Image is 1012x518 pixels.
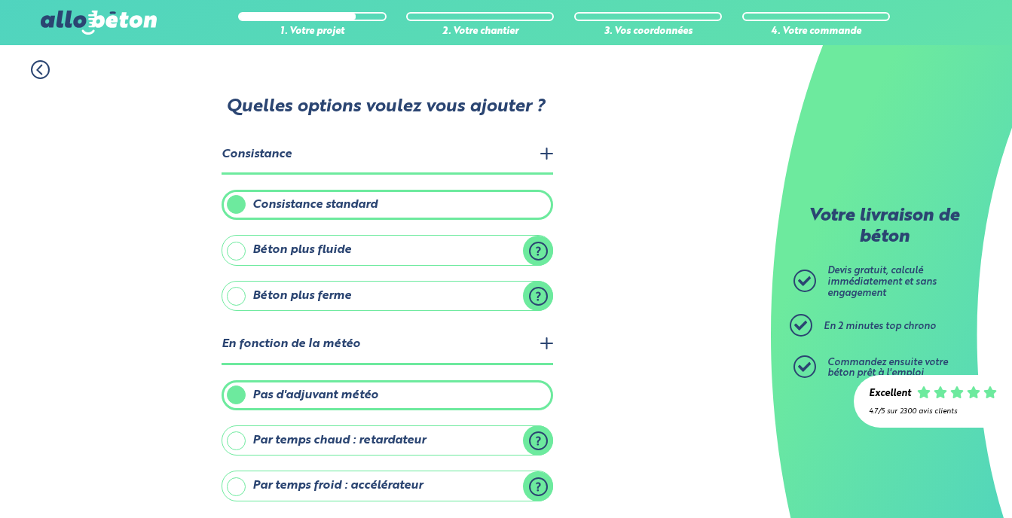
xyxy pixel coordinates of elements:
label: Consistance standard [222,190,553,220]
label: Par temps chaud : retardateur [222,425,553,456]
legend: Consistance [222,136,553,175]
legend: En fonction de la météo [222,326,553,364]
div: 3. Vos coordonnées [574,26,722,38]
img: allobéton [41,11,157,35]
div: 1. Votre projet [238,26,386,38]
label: Béton plus ferme [222,281,553,311]
p: Quelles options voulez vous ajouter ? [220,97,552,118]
div: 4. Votre commande [742,26,890,38]
div: 2. Votre chantier [406,26,554,38]
label: Béton plus fluide [222,235,553,265]
label: Par temps froid : accélérateur [222,471,553,501]
label: Pas d'adjuvant météo [222,380,553,410]
iframe: Help widget launcher [878,459,995,501]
